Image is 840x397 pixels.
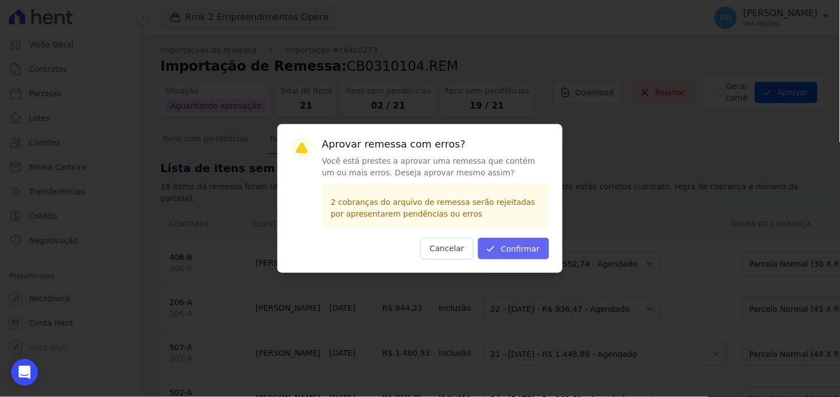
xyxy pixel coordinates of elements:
[478,238,549,259] button: Confirmar
[322,155,549,179] p: Você está prestes a aprovar uma remessa que contém um ou mais erros. Deseja aprovar mesmo assim?
[421,238,474,259] button: Cancelar
[11,359,38,386] div: Open Intercom Messenger
[331,197,540,220] p: 2 cobranças do arquivo de remessa serão rejeitadas por apresentarem pendências ou erros
[322,138,549,151] h3: Aprovar remessa com erros?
